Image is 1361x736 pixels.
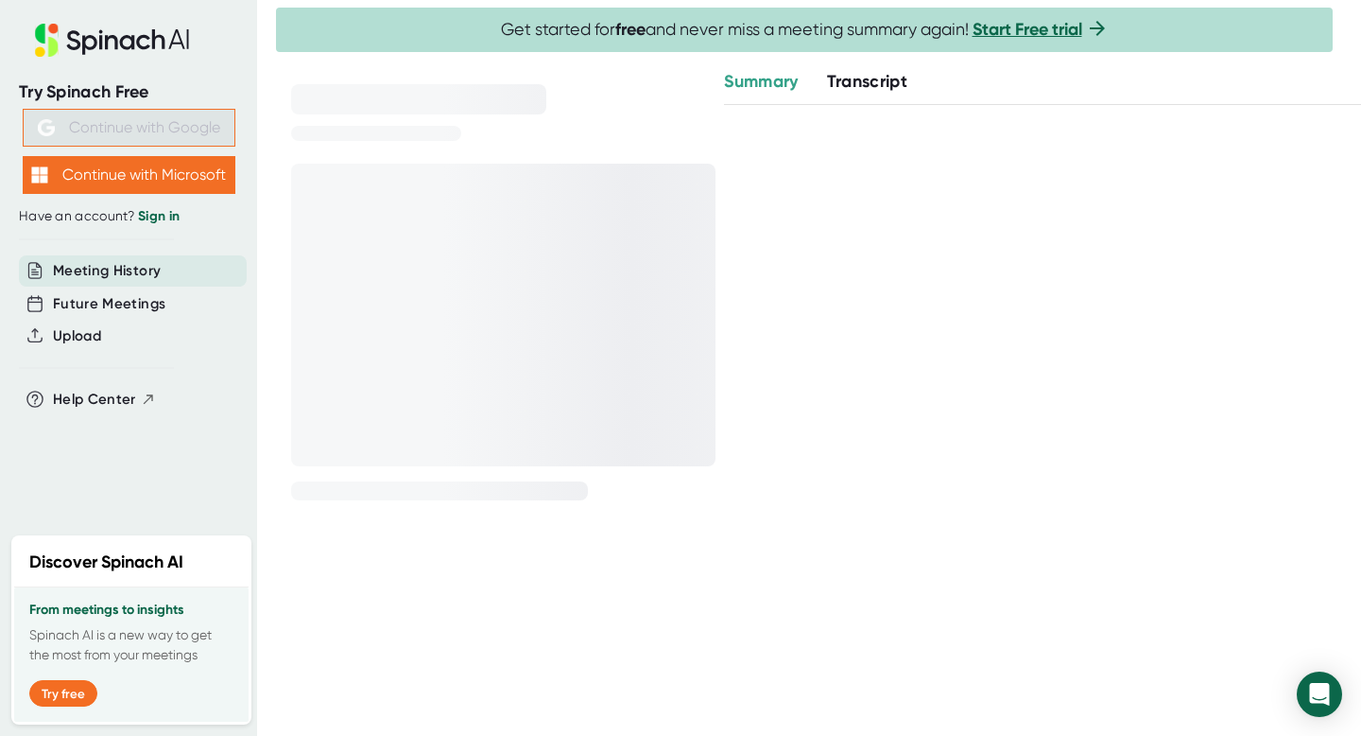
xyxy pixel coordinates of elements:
span: Help Center [53,389,136,411]
h3: From meetings to insights [29,603,233,618]
button: Summary [724,69,798,95]
a: Sign in [138,208,180,224]
img: Aehbyd4JwY73AAAAAElFTkSuQmCC [38,119,55,136]
button: Meeting History [53,260,161,282]
button: Future Meetings [53,293,165,315]
button: Transcript [827,69,908,95]
button: Help Center [53,389,156,411]
span: Transcript [827,71,908,92]
div: Have an account? [19,208,238,225]
div: Try Spinach Free [19,81,238,103]
span: Summary [724,71,798,92]
div: Open Intercom Messenger [1297,672,1342,717]
button: Try free [29,680,97,707]
h2: Discover Spinach AI [29,550,183,575]
span: Get started for and never miss a meeting summary again! [501,19,1109,41]
button: Upload [53,325,101,347]
a: Start Free trial [973,19,1082,40]
b: free [615,19,646,40]
button: Continue with Microsoft [23,156,235,194]
p: Spinach AI is a new way to get the most from your meetings [29,625,233,665]
button: Continue with Google [23,109,235,147]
